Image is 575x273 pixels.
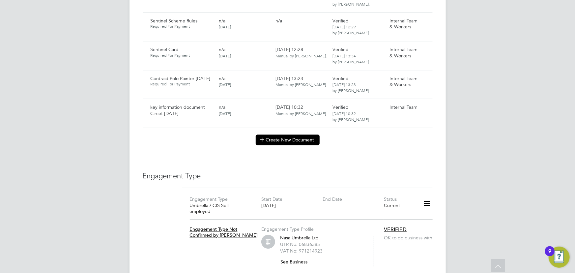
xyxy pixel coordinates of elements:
h3: Engagement Type [143,171,433,181]
span: Sentinel Scheme Rules [151,18,198,24]
label: UTR No: 06836385 [280,241,320,247]
span: Verified [332,104,349,110]
span: n/a [219,76,225,81]
label: Engagement Type Profile [261,226,314,232]
div: Nasa Umbrella Ltd [280,235,366,267]
span: Internal Team & Workers [389,18,417,30]
span: Internal Team [389,104,417,110]
span: [DATE] 10:32 [276,104,327,116]
div: Current [384,202,415,208]
div: [DATE] [261,202,323,208]
span: Manual by [PERSON_NAME]. [276,82,327,87]
label: End Date [323,196,342,202]
button: See Business [280,257,313,267]
span: n/a [219,18,225,24]
span: Internal Team & Workers [389,76,417,87]
span: [DATE] [219,53,231,58]
span: VERIFIED [384,226,407,233]
span: [DATE] [219,111,231,116]
span: [DATE] [219,82,231,87]
span: key information document Circet [DATE] [151,104,205,116]
span: Manual by [PERSON_NAME]. [276,53,327,58]
span: Required For Payment [151,81,214,87]
span: [DATE] 13:34 by [PERSON_NAME]. [332,53,370,64]
span: Manual by [PERSON_NAME]. [276,111,327,116]
span: n/a [276,18,282,24]
label: Status [384,196,397,202]
span: Verified [332,76,349,81]
span: [DATE] 13:23 by [PERSON_NAME]. [332,82,370,93]
span: OK to do business with [384,235,435,241]
span: Contract Polo Painter [DATE] [151,76,211,81]
span: [DATE] 12:29 by [PERSON_NAME]. [332,24,370,35]
span: n/a [219,104,225,110]
span: [DATE] 13:23 [276,76,327,87]
div: Umbrella / CIS Self-employed [190,202,251,214]
div: - [323,202,384,208]
label: Start Date [261,196,282,202]
span: n/a [219,46,225,52]
span: [DATE] 12:28 [276,46,327,58]
span: Required For Payment [151,24,214,29]
div: 9 [548,251,551,260]
span: Verified [332,18,349,24]
span: Required For Payment [151,53,214,58]
label: VAT No: 971214923 [280,248,323,254]
span: Engagement Type Not Confirmed by [PERSON_NAME] [190,226,258,238]
button: Open Resource Center, 9 new notifications [549,247,570,268]
span: [DATE] 10:32 by [PERSON_NAME]. [332,111,370,122]
span: Internal Team & Workers [389,46,417,58]
span: Verified [332,46,349,52]
span: Sentinel Card [151,46,179,52]
label: Engagement Type [190,196,228,202]
span: [DATE] [219,24,231,29]
button: Create New Document [256,135,320,145]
